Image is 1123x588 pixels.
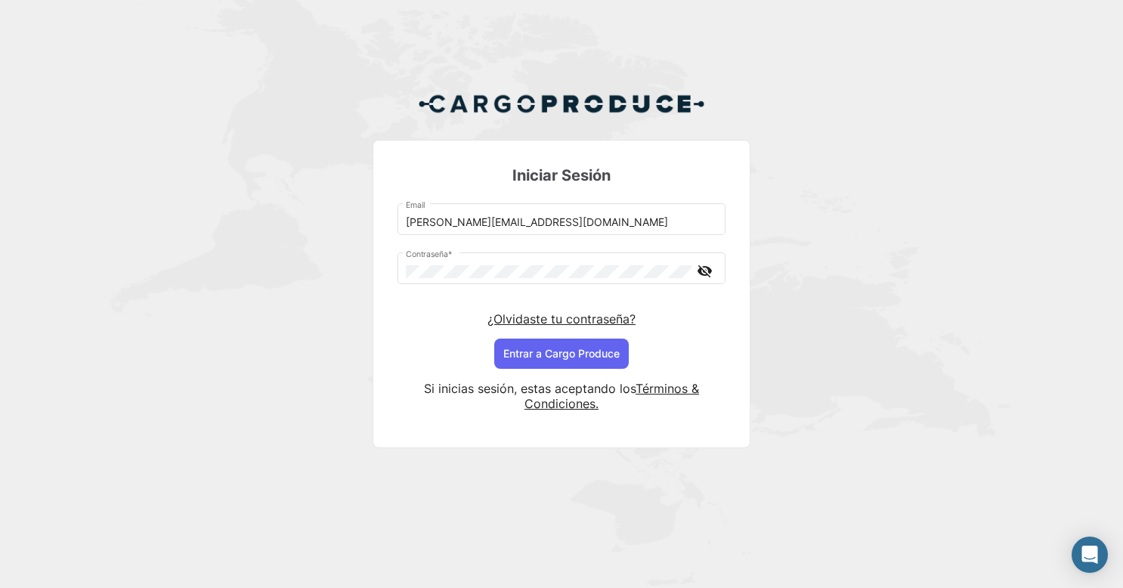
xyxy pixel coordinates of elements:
[398,165,725,186] h3: Iniciar Sesión
[695,262,713,280] mat-icon: visibility_off
[1072,537,1108,573] div: Abrir Intercom Messenger
[418,85,705,122] img: Cargo Produce Logo
[487,311,636,326] a: ¿Olvidaste tu contraseña?
[406,216,718,229] input: Email
[494,339,629,369] button: Entrar a Cargo Produce
[524,381,699,411] a: Términos & Condiciones.
[424,381,636,396] span: Si inicias sesión, estas aceptando los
